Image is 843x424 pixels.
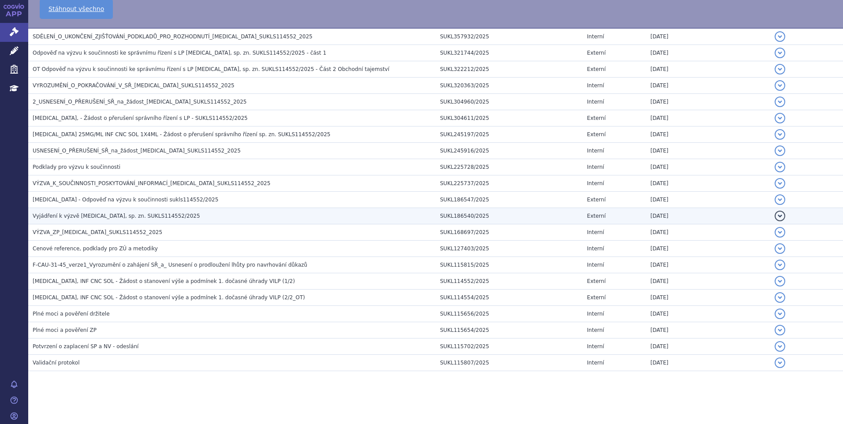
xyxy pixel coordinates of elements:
span: VYROZUMĚNÍ_O_POKRAČOVÁNÍ_V_SŘ_KEYTRUDA_SUKLS114552_2025 [33,82,235,89]
button: detail [775,194,785,205]
td: [DATE] [646,110,770,126]
span: 2_USNESENÍ_O_PŘERUŠENÍ_SŘ_na_žádost_KEYTRUDA_SUKLS114552_2025 [33,99,246,105]
span: Interní [587,229,604,235]
button: detail [775,97,785,107]
td: SUKL357932/2025 [436,28,582,45]
span: Externí [587,278,605,284]
span: Validační protokol [33,360,80,366]
td: SUKL115807/2025 [436,355,582,371]
td: SUKL115654/2025 [436,322,582,338]
td: [DATE] [646,143,770,159]
button: detail [775,276,785,286]
span: Interní [587,99,604,105]
td: [DATE] [646,175,770,192]
td: SUKL304611/2025 [436,110,582,126]
button: detail [775,211,785,221]
span: VÝZVA_K_SOUČINNOSTI_POSKYTOVÁNÍ_INFORMACÍ_KEYTRUDA_SUKLS114552_2025 [33,180,270,186]
button: detail [775,113,785,123]
td: SUKL225728/2025 [436,159,582,175]
td: [DATE] [646,355,770,371]
span: Externí [587,197,605,203]
td: SUKL245916/2025 [436,143,582,159]
td: [DATE] [646,241,770,257]
span: Interní [587,311,604,317]
button: detail [775,64,785,74]
button: detail [775,162,785,172]
span: Vyjádření k výzvě KEYTRUDA, sp. zn. SUKLS114552/2025 [33,213,200,219]
button: detail [775,80,785,91]
td: [DATE] [646,338,770,355]
span: Interní [587,262,604,268]
button: detail [775,260,785,270]
span: Interní [587,33,604,40]
td: [DATE] [646,126,770,143]
span: Interní [587,360,604,366]
span: Plné moci a pověření držitele [33,311,110,317]
td: SUKL245197/2025 [436,126,582,143]
td: [DATE] [646,192,770,208]
span: Externí [587,213,605,219]
td: SUKL186540/2025 [436,208,582,224]
td: [DATE] [646,306,770,322]
td: [DATE] [646,273,770,290]
button: detail [775,325,785,335]
button: detail [775,129,785,140]
td: [DATE] [646,61,770,78]
span: KEYTRUDA, INF CNC SOL - Žádost o stanovení výše a podmínek 1. dočasné úhrady VILP (2/2_OT) [33,294,305,301]
span: Plné moci a pověření ZP [33,327,97,333]
span: OT Odpověď na výzvu k součinnosti ke správnímu řízení s LP Keytruda, sp. zn. SUKLS114552/2025 - Č... [33,66,389,72]
span: Interní [587,327,604,333]
td: SUKL321744/2025 [436,45,582,61]
button: detail [775,178,785,189]
span: Externí [587,66,605,72]
span: KEYTRUDA 25MG/ML INF CNC SOL 1X4ML - Žádost o přerušení správního řízení sp. zn. SUKLS114552/2025 [33,131,330,138]
span: Externí [587,115,605,121]
span: Interní [587,180,604,186]
td: SUKL127403/2025 [436,241,582,257]
td: [DATE] [646,159,770,175]
span: VÝZVA_ZP_KEYTRUDA_SUKLS114552_2025 [33,229,162,235]
span: Externí [587,50,605,56]
td: [DATE] [646,45,770,61]
td: SUKL320363/2025 [436,78,582,94]
td: SUKL114554/2025 [436,290,582,306]
button: detail [775,227,785,238]
span: Interní [587,148,604,154]
span: Externí [587,294,605,301]
span: Externí [587,131,605,138]
span: F-CAU-31-45_verze1_Vyrozumění o zahájení SŘ_a_ Usnesení o prodloužení lhůty pro navrhování důkazů [33,262,307,268]
button: detail [775,341,785,352]
span: Interní [587,164,604,170]
span: Cenové reference, podklady pro ZÚ a metodiky [33,245,158,252]
span: KEYTRUDA, INF CNC SOL - Žádost o stanovení výše a podmínek 1. dočasné úhrady VILP (1/2) [33,278,295,284]
td: [DATE] [646,322,770,338]
span: SDĚLENÍ_O_UKONČENÍ_ZJIŠŤOVÁNÍ_PODKLADŮ_PRO_ROZHODNUTÍ_KEYTRUDA_SUKLS114552_2025 [33,33,313,40]
button: detail [775,292,785,303]
td: SUKL186547/2025 [436,192,582,208]
td: [DATE] [646,257,770,273]
td: SUKL115815/2025 [436,257,582,273]
td: SUKL114552/2025 [436,273,582,290]
span: Potvrzení o zaplacení SP a NV - odeslání [33,343,138,350]
span: USNESENÍ_O_PŘERUŠENÍ_SŘ_na_žádost_KEYTRUDA_SUKLS114552_2025 [33,148,241,154]
span: KEYTRUDA - Odpověď na výzvu k součinnosti sukls114552/2025 [33,197,218,203]
span: Interní [587,245,604,252]
td: [DATE] [646,94,770,110]
button: detail [775,243,785,254]
button: detail [775,357,785,368]
td: SUKL304960/2025 [436,94,582,110]
td: SUKL322212/2025 [436,61,582,78]
button: detail [775,48,785,58]
span: KEYTRUDA, - Žádost o přerušení správního řízení s LP - SUKLS114552/2025 [33,115,248,121]
td: [DATE] [646,78,770,94]
button: detail [775,309,785,319]
button: detail [775,145,785,156]
button: detail [775,31,785,42]
td: SUKL225737/2025 [436,175,582,192]
span: Odpověď na výzvu k součinnosti ke správnímu řízení s LP Keytruda, sp. zn. SUKLS114552/2025 - část 1 [33,50,326,56]
td: [DATE] [646,208,770,224]
td: [DATE] [646,290,770,306]
span: Interní [587,82,604,89]
td: SUKL115702/2025 [436,338,582,355]
span: Podklady pro výzvu k součinnosti [33,164,120,170]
